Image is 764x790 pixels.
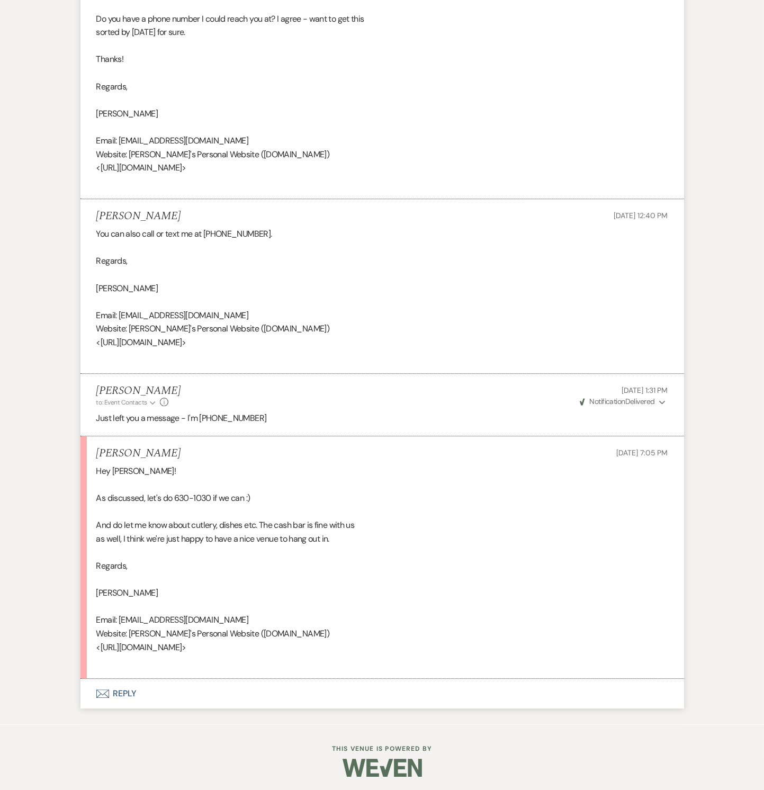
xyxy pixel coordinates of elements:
span: [DATE] 12:40 PM [614,211,668,220]
div: You can also call or text me at [PHONE_NUMBER]. Regards, [PERSON_NAME] Email: [EMAIL_ADDRESS][DOM... [96,227,668,363]
img: Weven Logo [343,749,422,786]
span: Notification [589,397,625,406]
button: NotificationDelivered [578,396,668,407]
h5: [PERSON_NAME] [96,447,181,460]
span: to: Event Contacts [96,398,147,407]
button: to: Event Contacts [96,398,157,407]
span: Delivered [580,397,655,406]
span: [DATE] 7:05 PM [616,448,668,457]
button: Reply [80,679,684,708]
div: Hey [PERSON_NAME]! As discussed, let's do 630-1030 if we can :) And do let me know about cutlery,... [96,464,668,668]
h5: [PERSON_NAME] [96,210,181,223]
h5: [PERSON_NAME] [96,384,181,398]
p: Just left you a message - I'm [PHONE_NUMBER] [96,411,668,425]
span: [DATE] 1:31 PM [622,385,668,395]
